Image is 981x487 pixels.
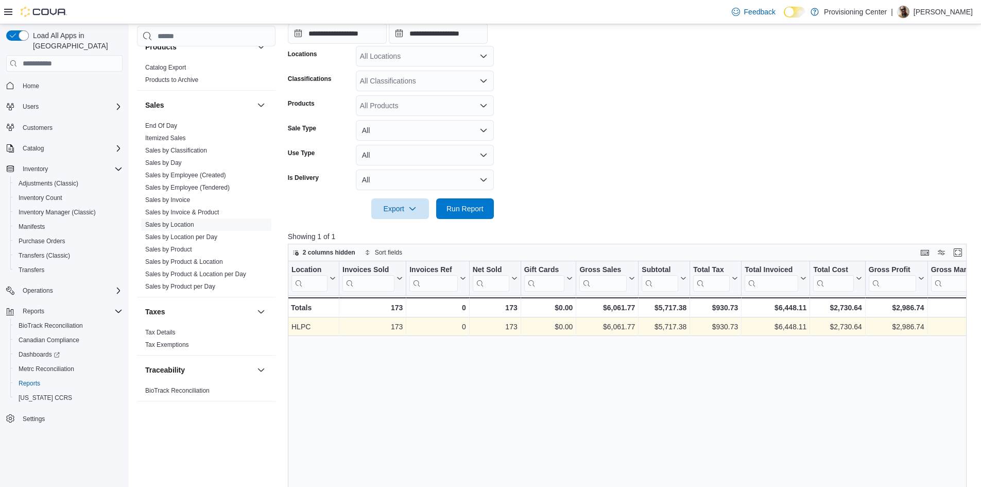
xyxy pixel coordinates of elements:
a: Sales by Product & Location [145,258,223,265]
button: Settings [2,411,127,426]
span: Inventory Count [14,192,123,204]
div: $0.00 [524,321,573,333]
button: Catalog [19,142,48,155]
a: [US_STATE] CCRS [14,392,76,404]
h3: Products [145,42,177,52]
label: Is Delivery [288,174,319,182]
button: Catalog [2,141,127,156]
button: Users [2,99,127,114]
span: Sales by Location per Day [145,233,217,241]
span: Sales by Day [145,159,182,167]
div: $5,717.38 [642,301,686,314]
a: Reports [14,377,44,390]
div: Traceability [137,384,276,401]
button: Canadian Compliance [10,333,127,347]
h3: Taxes [145,307,165,317]
span: Transfers (Classic) [14,249,123,262]
div: $6,061.77 [579,301,635,314]
button: Location [291,265,336,292]
label: Classifications [288,75,332,83]
button: Users [19,100,43,113]
span: Sales by Classification [145,146,207,155]
label: Sale Type [288,124,316,132]
button: Traceability [145,365,253,375]
span: Adjustments (Classic) [14,177,123,190]
span: BioTrack Reconciliation [19,322,83,330]
span: Sales by Location [145,221,194,229]
span: Home [19,79,123,92]
button: Manifests [10,220,127,234]
button: Reports [10,376,127,391]
div: 0 [409,321,466,333]
div: Gross Profit [869,265,916,275]
span: Export [377,198,423,219]
span: 2 columns hidden [303,248,355,257]
button: Total Tax [693,265,738,292]
a: BioTrack Reconciliation [14,320,87,332]
button: Total Cost [813,265,862,292]
span: End Of Day [145,122,177,130]
span: Transfers [19,266,44,274]
h3: Sales [145,100,164,110]
button: Open list of options [479,102,488,110]
div: Gift Cards [524,265,564,275]
div: $930.73 [693,321,738,333]
span: Catalog [23,144,44,153]
button: Run Report [436,198,494,219]
span: Tax Exemptions [145,341,189,349]
button: Taxes [255,306,267,318]
a: End Of Day [145,122,177,129]
button: Products [255,41,267,53]
a: Sales by Classification [145,147,207,154]
span: Purchase Orders [19,237,65,245]
div: Products [137,61,276,90]
span: Customers [23,124,53,132]
div: Totals [291,301,336,314]
div: HLPC [291,321,336,333]
span: Settings [23,415,45,423]
span: Catalog Export [145,63,186,72]
p: [PERSON_NAME] [914,6,973,18]
span: Metrc Reconciliation [19,365,74,373]
button: Invoices Sold [342,265,403,292]
button: Inventory [2,162,127,176]
span: Transfers (Classic) [19,251,70,260]
input: Press the down key to open a popover containing a calendar. [288,23,387,44]
div: $930.73 [693,301,738,314]
a: Sales by Day [145,159,182,166]
div: Mike Kaspar [897,6,909,18]
div: 0 [409,301,466,314]
span: Reports [23,307,44,315]
div: Net Sold [472,265,509,292]
span: Manifests [14,221,123,233]
span: Washington CCRS [14,392,123,404]
div: Total Invoiced [745,265,798,292]
span: Catalog [19,142,123,155]
button: Home [2,78,127,93]
button: Adjustments (Classic) [10,176,127,191]
a: Dashboards [10,347,127,362]
button: Gross Sales [579,265,635,292]
a: Transfers [14,264,48,276]
span: Sales by Product [145,245,192,254]
span: Inventory Count [19,194,62,202]
button: Operations [2,283,127,298]
span: Sales by Product & Location per Day [145,270,246,278]
div: Gift Card Sales [524,265,564,292]
div: Taxes [137,326,276,355]
a: Transfers (Classic) [14,249,74,262]
h3: Traceability [145,365,185,375]
div: Location [291,265,328,292]
button: 2 columns hidden [288,246,359,259]
button: Enter fullscreen [952,246,964,259]
span: Reports [19,305,123,317]
button: Products [145,42,253,52]
span: Sales by Product per Day [145,282,215,291]
a: Sales by Product [145,246,192,253]
input: Press the down key to open a popover containing a calendar. [389,23,488,44]
button: Keyboard shortcuts [919,246,931,259]
div: $2,730.64 [813,301,862,314]
span: Operations [19,284,123,297]
a: Manifests [14,221,49,233]
div: $2,986.74 [869,301,924,314]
